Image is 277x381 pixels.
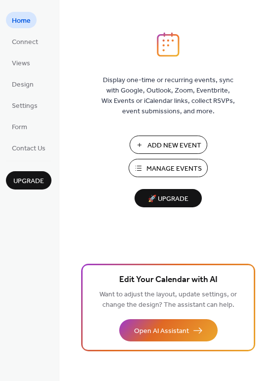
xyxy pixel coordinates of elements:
[119,273,218,287] span: Edit Your Calendar with AI
[12,37,38,48] span: Connect
[6,140,51,156] a: Contact Us
[146,164,202,174] span: Manage Events
[135,189,202,207] button: 🚀 Upgrade
[6,54,36,71] a: Views
[101,75,235,117] span: Display one-time or recurring events, sync with Google, Outlook, Zoom, Eventbrite, Wix Events or ...
[147,141,201,151] span: Add New Event
[157,32,180,57] img: logo_icon.svg
[13,176,44,187] span: Upgrade
[6,76,40,92] a: Design
[119,319,218,341] button: Open AI Assistant
[130,136,207,154] button: Add New Event
[12,101,38,111] span: Settings
[6,97,44,113] a: Settings
[12,58,30,69] span: Views
[12,143,46,154] span: Contact Us
[140,192,196,206] span: 🚀 Upgrade
[12,16,31,26] span: Home
[129,159,208,177] button: Manage Events
[12,80,34,90] span: Design
[6,171,51,190] button: Upgrade
[99,288,237,312] span: Want to adjust the layout, update settings, or change the design? The assistant can help.
[6,33,44,49] a: Connect
[134,326,189,336] span: Open AI Assistant
[12,122,27,133] span: Form
[6,12,37,28] a: Home
[6,118,33,135] a: Form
